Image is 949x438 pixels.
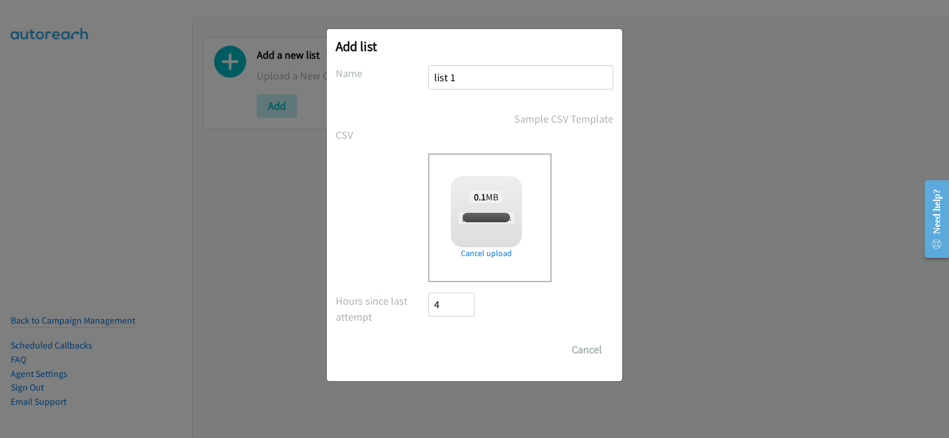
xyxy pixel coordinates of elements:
span: [PERSON_NAME] +.csv [458,212,537,223]
a: Sample CSV Template [514,111,613,127]
h2: Add list [336,38,613,55]
strong: 0.1 [474,191,486,203]
label: CSV [336,127,428,143]
iframe: Resource Center [915,172,949,266]
span: MB [470,191,502,203]
button: Cancel [561,338,613,362]
label: Name [336,65,428,81]
a: Cancel upload [451,247,522,260]
label: Hours since last attempt [336,293,428,325]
